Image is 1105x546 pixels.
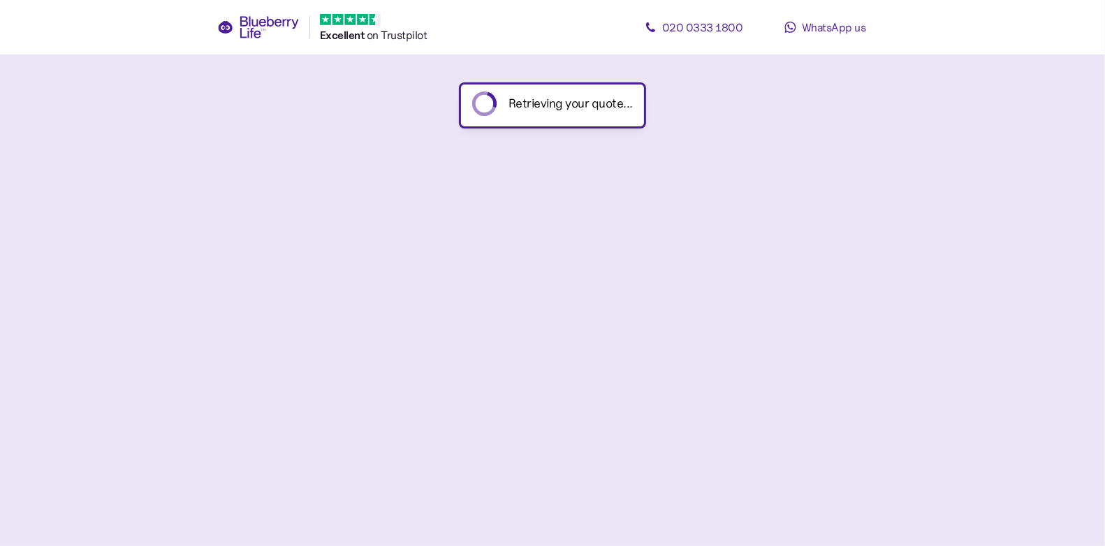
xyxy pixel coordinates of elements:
[662,20,743,34] span: 020 0333 1800
[367,28,427,42] span: on Trustpilot
[631,13,756,41] a: 020 0333 1800
[508,94,633,113] div: Retrieving your quote...
[320,29,367,42] span: Excellent ️
[762,13,888,41] a: WhatsApp us
[802,20,866,34] span: WhatsApp us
